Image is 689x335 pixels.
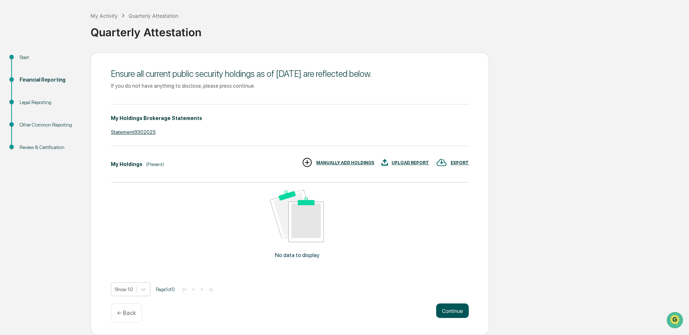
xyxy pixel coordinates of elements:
[381,157,388,168] img: UPLOAD REPORT
[436,157,447,168] img: EXPORT
[7,15,132,27] p: How can we help?
[198,286,205,293] button: >
[20,54,79,61] div: Start
[50,88,93,102] a: 🗄️Attestations
[156,286,175,292] span: Page 1 of 0
[146,161,164,167] div: (Present)
[20,99,79,106] div: Legal Reporting
[60,91,90,99] span: Attestations
[4,88,50,102] a: 🖐️Preclearance
[53,92,58,98] div: 🗄️
[111,129,469,135] div: Statement9302025
[20,144,79,151] div: Review & Certification
[111,115,202,121] div: My Holdings Brokerage Statements
[4,102,49,115] a: 🔎Data Lookup
[20,121,79,129] div: Other Common Reporting
[270,190,324,243] img: No data
[111,83,469,89] div: If you do not have anything to disclose, please press continue.
[302,157,313,168] img: MANUALLY ADD HOLDINGS
[666,311,685,331] iframe: Open customer support
[25,63,92,69] div: We're available if you need us!
[190,286,197,293] button: <
[20,76,79,84] div: Financial Reporting
[111,161,142,167] div: My Holdings
[25,55,119,63] div: Start new chat
[14,91,47,99] span: Preclearance
[180,286,189,293] button: |<
[91,20,685,39] div: Quarterly Attestation
[392,160,429,165] div: UPLOAD REPORT
[51,123,88,128] a: Powered byPylon
[451,160,469,165] div: EXPORT
[123,58,132,66] button: Start new chat
[129,13,178,19] div: Quarterly Attestation
[206,286,215,293] button: >|
[7,106,13,112] div: 🔎
[7,92,13,98] div: 🖐️
[14,105,46,112] span: Data Lookup
[436,303,469,318] button: Continue
[111,69,469,79] div: Ensure all current public security holdings as of [DATE] are reflected below.
[316,160,374,165] div: MANUALLY ADD HOLDINGS
[7,55,20,69] img: 1746055101610-c473b297-6a78-478c-a979-82029cc54cd1
[91,13,118,19] div: My Activity
[72,123,88,128] span: Pylon
[275,252,320,259] p: No data to display
[117,310,136,317] p: ← Back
